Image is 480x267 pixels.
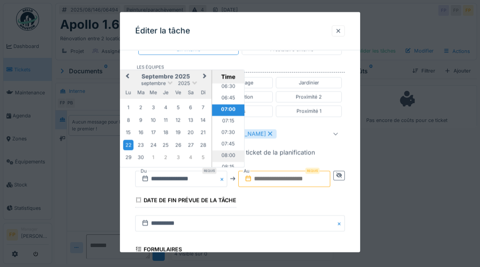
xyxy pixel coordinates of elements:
[214,73,242,80] div: Time
[305,168,319,174] div: Requis
[218,129,277,138] div: [PERSON_NAME]
[297,108,321,115] div: Proximité 1
[243,167,250,175] label: Au
[185,102,196,113] div: Choose samedi 6 septembre 2025
[299,79,319,86] div: Jardinier
[198,127,208,138] div: Choose dimanche 21 septembre 2025
[212,150,245,162] li: 08:00
[173,140,183,150] div: Choose vendredi 26 septembre 2025
[185,115,196,125] div: Choose samedi 13 septembre 2025
[198,102,208,113] div: Choose dimanche 7 septembre 2025
[148,115,159,125] div: Choose mercredi 10 septembre 2025
[137,64,345,73] label: Les équipes
[270,46,313,53] div: Prestataire externe
[212,93,245,104] li: 06:45
[123,140,134,150] div: Choose lundi 22 septembre 2025
[122,101,209,163] div: Month septembre, 2025
[136,87,146,98] div: mardi
[135,244,182,257] div: Formulaires
[212,127,245,139] li: 07:30
[136,115,146,125] div: Choose mardi 9 septembre 2025
[123,152,134,163] div: Choose lundi 29 septembre 2025
[219,171,227,187] button: Close
[173,102,183,113] div: Choose vendredi 5 septembre 2025
[136,152,146,163] div: Choose mardi 30 septembre 2025
[178,80,190,86] span: 2025
[212,104,245,116] li: 07:00
[148,127,159,138] div: Choose mercredi 17 septembre 2025
[161,102,171,113] div: Choose jeudi 4 septembre 2025
[185,140,196,150] div: Choose samedi 27 septembre 2025
[173,152,183,163] div: Choose vendredi 3 octobre 2025
[198,87,208,98] div: dimanche
[135,26,190,36] h3: Éditer la tâche
[212,139,245,150] li: 07:45
[161,115,171,125] div: Choose jeudi 11 septembre 2025
[121,71,133,83] button: Previous Month
[136,127,146,138] div: Choose mardi 16 septembre 2025
[141,80,166,86] span: septembre
[120,73,212,80] h2: septembre 2025
[173,127,183,138] div: Choose vendredi 19 septembre 2025
[185,152,196,163] div: Choose samedi 4 octobre 2025
[198,140,208,150] div: Choose dimanche 28 septembre 2025
[123,102,134,113] div: Choose lundi 1 septembre 2025
[148,87,159,98] div: mercredi
[185,87,196,98] div: samedi
[161,152,171,163] div: Choose jeudi 2 octobre 2025
[161,87,171,98] div: jeudi
[148,140,159,150] div: Choose mercredi 24 septembre 2025
[140,167,147,175] label: Du
[212,83,245,167] ul: Time
[212,162,245,173] li: 08:15
[148,152,159,163] div: Choose mercredi 1 octobre 2025
[173,87,183,98] div: vendredi
[148,102,159,113] div: Choose mercredi 3 septembre 2025
[212,116,245,127] li: 07:15
[202,168,216,174] div: Requis
[123,115,134,125] div: Choose lundi 8 septembre 2025
[136,140,146,150] div: Choose mardi 23 septembre 2025
[173,115,183,125] div: Choose vendredi 12 septembre 2025
[135,194,236,208] div: Date de fin prévue de la tâche
[161,140,171,150] div: Choose jeudi 25 septembre 2025
[336,215,345,231] button: Close
[177,46,200,53] div: En interne
[200,71,212,83] button: Next Month
[123,87,134,98] div: lundi
[123,127,134,138] div: Choose lundi 15 septembre 2025
[198,115,208,125] div: Choose dimanche 14 septembre 2025
[212,81,245,93] li: 06:30
[296,93,322,101] div: Proximité 2
[161,127,171,138] div: Choose jeudi 18 septembre 2025
[136,102,146,113] div: Choose mardi 2 septembre 2025
[185,127,196,138] div: Choose samedi 20 septembre 2025
[198,152,208,163] div: Choose dimanche 5 octobre 2025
